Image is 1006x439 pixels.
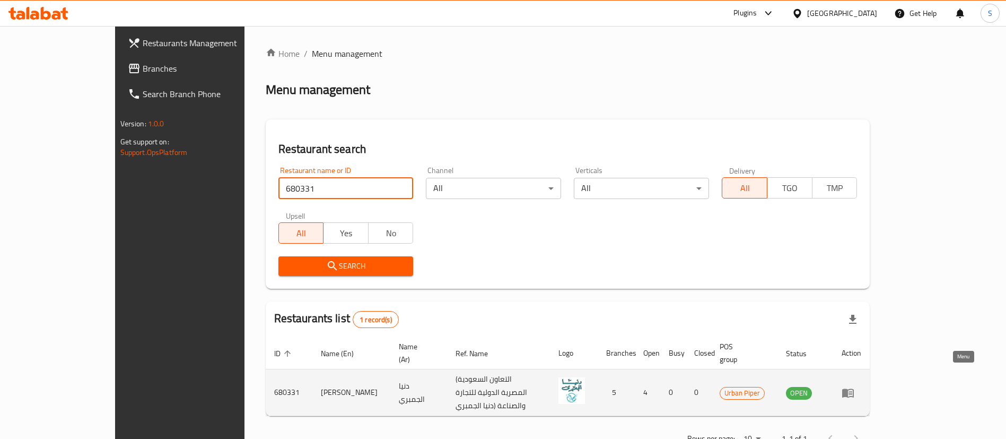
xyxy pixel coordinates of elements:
[266,81,370,98] h2: Menu management
[767,177,812,199] button: TGO
[786,347,820,360] span: Status
[278,222,324,244] button: All
[278,256,414,276] button: Search
[727,180,763,196] span: All
[812,177,858,199] button: TMP
[274,347,294,360] span: ID
[266,337,870,416] table: enhanced table
[312,47,382,60] span: Menu management
[729,167,756,174] label: Delivery
[635,337,660,369] th: Open
[390,369,448,416] td: دنيا الجمبري
[353,315,398,325] span: 1 record(s)
[119,81,283,107] a: Search Branch Phone
[550,337,598,369] th: Logo
[143,62,275,75] span: Branches
[786,387,812,399] span: OPEN
[286,212,305,219] label: Upsell
[635,369,660,416] td: 4
[312,369,390,416] td: [PERSON_NAME]
[456,347,502,360] span: Ref. Name
[119,30,283,56] a: Restaurants Management
[807,7,877,19] div: [GEOGRAPHIC_DATA]
[143,88,275,100] span: Search Branch Phone
[840,307,865,332] div: Export file
[328,226,364,241] span: Yes
[817,180,853,196] span: TMP
[833,337,870,369] th: Action
[772,180,808,196] span: TGO
[598,337,635,369] th: Branches
[278,141,858,157] h2: Restaurant search
[278,178,414,199] input: Search for restaurant name or ID..
[988,7,992,19] span: S
[574,178,709,199] div: All
[266,369,312,416] td: 680331
[686,369,711,416] td: 0
[720,387,764,399] span: Urban Piper
[120,145,188,159] a: Support.OpsPlatform
[266,47,870,60] nav: breadcrumb
[722,177,767,199] button: All
[660,369,686,416] td: 0
[399,340,435,366] span: Name (Ar)
[447,369,549,416] td: (التعاون السعودية المصرية الدولية للتجارة والصناعة (دنيا الجمبري
[287,260,405,273] span: Search
[373,226,409,241] span: No
[558,377,585,404] img: Donia Elgambry
[274,311,399,328] h2: Restaurants list
[368,222,414,244] button: No
[353,311,399,328] div: Total records count
[686,337,711,369] th: Closed
[720,340,765,366] span: POS group
[660,337,686,369] th: Busy
[733,7,757,20] div: Plugins
[323,222,369,244] button: Yes
[321,347,368,360] span: Name (En)
[120,135,169,149] span: Get support on:
[598,369,635,416] td: 5
[119,56,283,81] a: Branches
[283,226,320,241] span: All
[143,37,275,49] span: Restaurants Management
[120,117,146,131] span: Version:
[148,117,164,131] span: 1.0.0
[304,47,308,60] li: /
[426,178,561,199] div: All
